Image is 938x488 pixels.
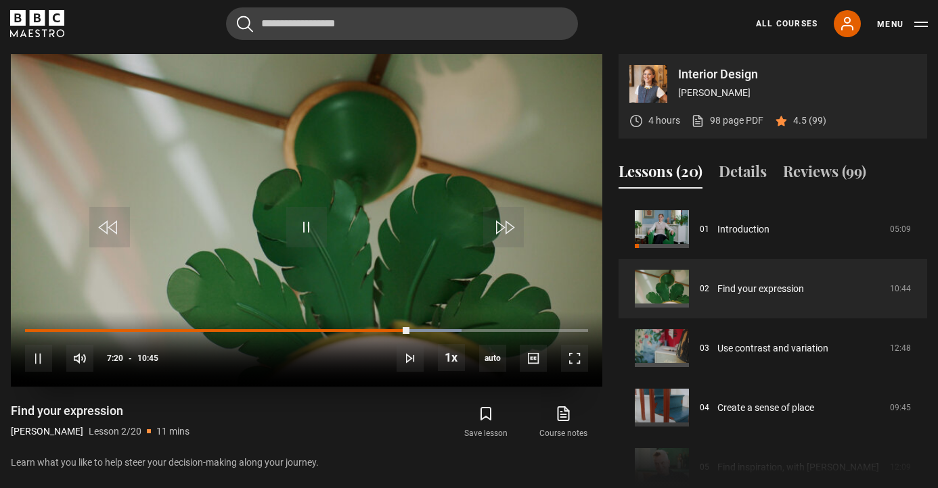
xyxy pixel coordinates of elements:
button: Fullscreen [561,345,588,372]
span: 10:45 [137,346,158,370]
p: Learn what you like to help steer your decision-making along your journey. [11,456,602,470]
button: Playback Rate [438,344,465,371]
button: Submit the search query [237,16,253,32]
button: Mute [66,345,93,372]
h1: Find your expression [11,403,189,419]
input: Search [226,7,578,40]
span: - [129,353,132,363]
a: 98 page PDF [691,114,763,128]
button: Details [719,160,767,189]
span: 7:20 [107,346,123,370]
button: Next Lesson [397,345,424,372]
button: Captions [520,345,547,372]
span: auto [479,345,506,372]
p: Interior Design [678,68,916,80]
svg: BBC Maestro [10,10,64,37]
a: Introduction [717,222,769,237]
button: Lessons (20) [619,160,702,189]
p: Lesson 2/20 [89,424,141,439]
a: All Courses [756,18,818,30]
button: Pause [25,345,52,372]
a: Create a sense of place [717,401,814,415]
p: 4 hours [648,114,680,128]
p: [PERSON_NAME] [678,86,916,100]
button: Toggle navigation [877,18,928,31]
p: [PERSON_NAME] [11,424,83,439]
div: Current quality: 720p [479,345,506,372]
a: Course notes [525,403,602,442]
a: Use contrast and variation [717,341,828,356]
p: 4.5 (99) [793,114,826,128]
button: Reviews (99) [783,160,866,189]
a: Find your expression [717,282,804,296]
div: Progress Bar [25,329,588,332]
video-js: Video Player [11,54,602,387]
p: 11 mins [156,424,189,439]
button: Save lesson [447,403,524,442]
